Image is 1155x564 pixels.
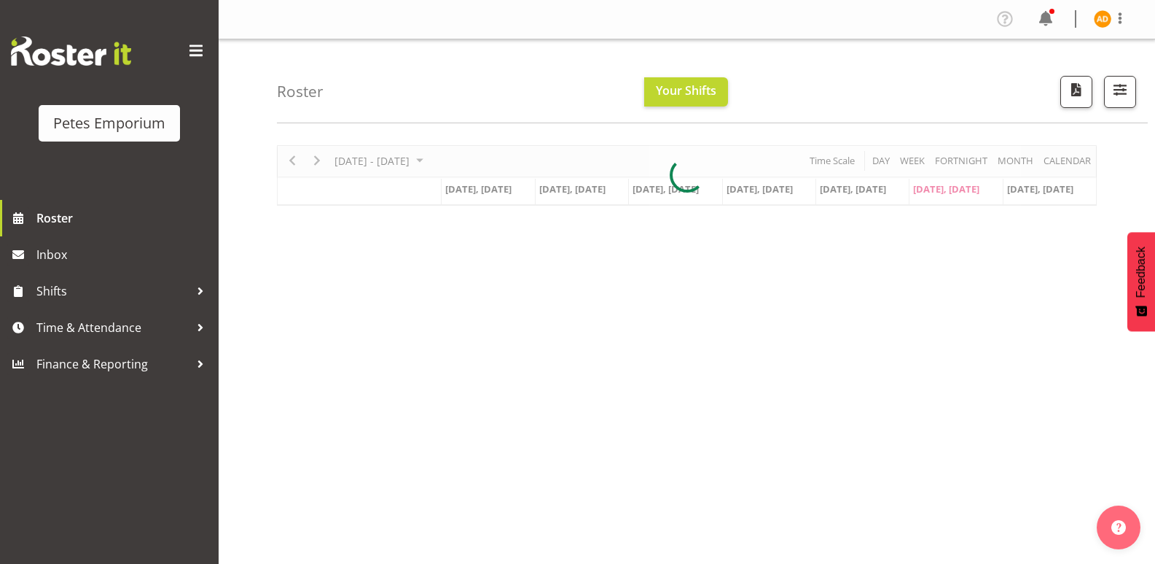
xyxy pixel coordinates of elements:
span: Roster [36,207,211,229]
span: Shifts [36,280,189,302]
img: amelia-denz7002.jpg [1094,10,1111,28]
button: Download a PDF of the roster according to the set date range. [1060,76,1092,108]
span: Finance & Reporting [36,353,189,375]
button: Your Shifts [644,77,728,107]
span: Inbox [36,244,211,266]
img: help-xxl-2.png [1111,520,1126,535]
button: Feedback - Show survey [1127,232,1155,331]
img: Rosterit website logo [11,36,131,66]
button: Filter Shifts [1104,76,1136,108]
span: Your Shifts [656,82,716,98]
h4: Roster [277,83,324,100]
span: Time & Attendance [36,317,189,339]
div: Petes Emporium [53,112,165,134]
span: Feedback [1135,247,1148,298]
